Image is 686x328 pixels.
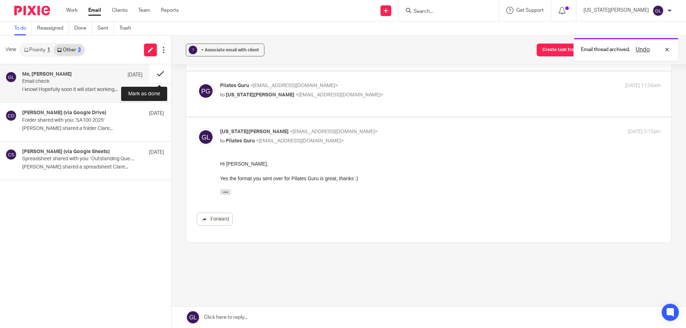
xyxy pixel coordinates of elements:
h4: Me, [PERSON_NAME] [22,71,72,77]
p: Email check [22,79,119,85]
span: Pilates Guru [226,138,255,143]
img: svg%3E [197,128,215,146]
a: Trash [119,21,136,35]
p: [DATE] 5:15pm [628,128,661,136]
p: Spreadsheet shared with you: ‘Outstanding Queries ’ [22,156,136,162]
p: [DATE] [149,149,164,156]
p: [PERSON_NAME] shared a folder Clare... [22,126,164,132]
p: [PERSON_NAME] shared a spreadsheet Clare... [22,164,164,170]
a: Email [88,7,101,14]
a: To do [14,21,32,35]
a: Done [74,21,92,35]
span: [US_STATE][PERSON_NAME] [220,129,289,134]
img: svg%3E [5,71,17,83]
a: Sent [98,21,114,35]
h4: [PERSON_NAME] (via Google Sheets) [22,149,110,155]
a: Priority1 [20,44,54,56]
img: svg%3E [5,149,17,160]
div: 3 [78,47,81,52]
a: Reports [161,7,179,14]
span: to [220,92,225,97]
a: Team [138,7,150,14]
span: <[EMAIL_ADDRESS][DOMAIN_NAME]> [256,138,344,143]
div: 1 [47,47,50,52]
a: Work [66,7,78,14]
p: [DATE] [128,71,143,79]
span: <[EMAIL_ADDRESS][DOMAIN_NAME]> [250,83,338,88]
span: to [220,138,225,143]
a: Clients [112,7,128,14]
span: [US_STATE][PERSON_NAME] [226,92,294,97]
span: Pilates Guru [220,83,249,88]
img: svg%3E [5,110,17,121]
a: Forward [197,213,233,226]
h4: [PERSON_NAME] (via Google Drive) [22,110,106,116]
button: Undo [633,45,652,54]
span: + Associate email with client [201,48,259,52]
p: [DATE] 11:56am [625,82,661,90]
span: <[EMAIL_ADDRESS][DOMAIN_NAME]> [295,92,383,97]
img: svg%3E [652,5,664,16]
p: Folder shared with you: ‘SA100 2025’ [22,117,136,123]
span: <[EMAIL_ADDRESS][DOMAIN_NAME]> [290,129,378,134]
p: Email thread archived. [581,46,630,53]
div: ? [189,46,197,54]
img: svg%3E [197,82,215,100]
p: I know! Hopefully soon it will start working... [22,87,143,93]
a: Reassigned [37,21,69,35]
button: ? + Associate email with client [186,44,264,56]
a: Other3 [54,44,84,56]
p: [DATE] [149,110,164,117]
img: Pixie [14,6,50,15]
span: View [5,46,16,54]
